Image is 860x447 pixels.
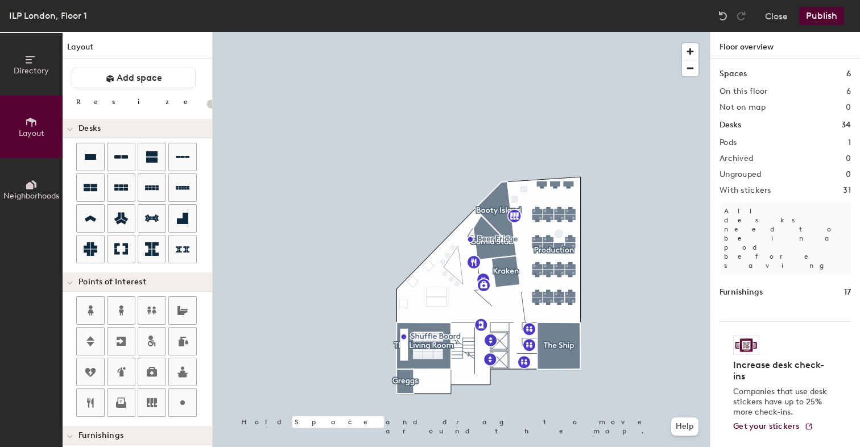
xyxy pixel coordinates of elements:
[846,68,851,80] h1: 6
[846,103,851,112] h2: 0
[720,186,771,195] h2: With stickers
[72,68,196,88] button: Add space
[720,119,741,131] h1: Desks
[733,421,800,431] span: Get your stickers
[733,359,830,382] h4: Increase desk check-ins
[717,10,729,22] img: Undo
[720,286,763,299] h1: Furnishings
[733,336,759,355] img: Sticker logo
[720,68,747,80] h1: Spaces
[720,154,753,163] h2: Archived
[799,7,844,25] button: Publish
[3,191,59,201] span: Neighborhoods
[733,422,813,432] a: Get your stickers
[848,138,851,147] h2: 1
[720,87,768,96] h2: On this floor
[843,186,851,195] h2: 31
[846,170,851,179] h2: 0
[841,119,851,131] h1: 34
[844,286,851,299] h1: 17
[846,154,851,163] h2: 0
[710,32,860,59] h1: Floor overview
[846,87,851,96] h2: 6
[671,417,698,436] button: Help
[9,9,87,23] div: ILP London, Floor 1
[720,138,737,147] h2: Pods
[720,170,762,179] h2: Ungrouped
[720,103,766,112] h2: Not on map
[765,7,788,25] button: Close
[78,431,123,440] span: Furnishings
[117,72,162,84] span: Add space
[735,10,747,22] img: Redo
[63,41,212,59] h1: Layout
[720,202,851,275] p: All desks need to be in a pod before saving
[19,129,44,138] span: Layout
[78,124,101,133] span: Desks
[78,278,146,287] span: Points of Interest
[14,66,49,76] span: Directory
[76,97,202,106] div: Resize
[733,387,830,417] p: Companies that use desk stickers have up to 25% more check-ins.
